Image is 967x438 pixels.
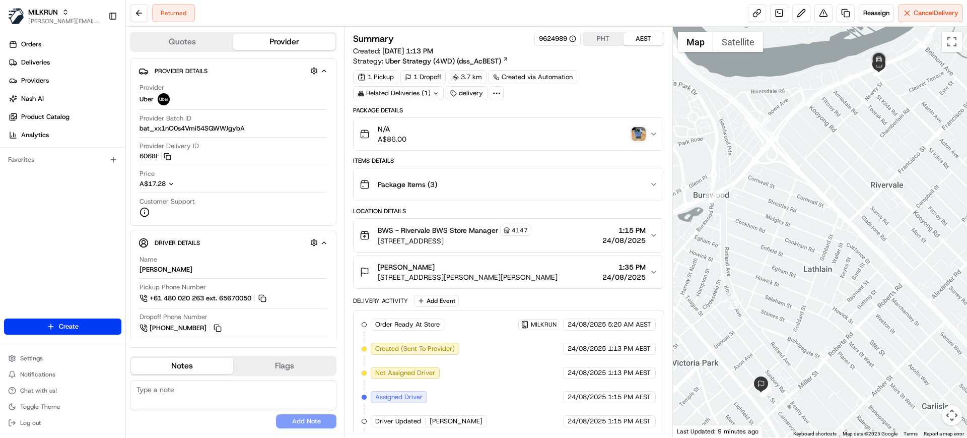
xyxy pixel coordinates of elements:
a: 💻API Documentation [81,142,166,160]
a: Nash AI [4,91,125,107]
a: 📗Knowledge Base [6,142,81,160]
span: N/A [378,124,406,134]
button: Settings [4,351,121,365]
div: 17 [873,65,884,76]
span: Provider [140,83,164,92]
span: Uber [140,95,154,104]
button: Start new chat [171,99,183,111]
div: 📗 [10,147,18,155]
a: Product Catalog [4,109,125,125]
span: Not Assigned Driver [375,368,435,378]
span: BWS - Rivervale BWS Store Manager [378,225,498,235]
button: Show satellite imagery [713,32,763,52]
div: 2 [873,65,884,76]
button: Toggle Theme [4,400,121,414]
span: +61 480 020 263 ext. 65670050 [150,294,251,303]
span: Deliveries [21,58,50,67]
span: Driver Updated [375,417,421,426]
a: Open this area in Google Maps (opens a new window) [675,424,709,437]
span: Product Catalog [21,112,70,121]
div: 9624989 [539,34,576,43]
div: 1 Pickup [353,70,398,84]
div: 💻 [85,147,93,155]
span: Provider Delivery ID [140,142,199,151]
img: 1736555255976-a54dd68f-1ca7-489b-9aae-adbdc363a1c4 [10,96,28,114]
span: Price [140,169,155,178]
div: Favorites [4,152,121,168]
img: Google [675,424,709,437]
input: Clear [26,65,166,76]
button: BWS - Rivervale BWS Store Manager4147[STREET_ADDRESS]1:15 PM24/08/2025 [354,219,663,252]
button: Provider Details [139,62,328,79]
span: 24/08/2025 [602,235,646,245]
a: Powered byPylon [71,170,122,178]
span: Provider Batch ID [140,114,191,123]
button: Quotes [131,34,233,50]
div: delivery [446,86,488,100]
button: [PERSON_NAME][STREET_ADDRESS][PERSON_NAME][PERSON_NAME]1:35 PM24/08/2025 [354,256,663,288]
button: Log out [4,416,121,430]
span: 24/08/2025 [568,393,606,402]
span: Created: [353,46,433,56]
div: 4 [804,95,815,106]
img: Nash [10,10,30,30]
span: Reassign [863,9,889,18]
span: A$17.28 [140,179,166,188]
a: [PHONE_NUMBER] [140,323,223,334]
button: MILKRUNMILKRUN[PERSON_NAME][EMAIL_ADDRESS][DOMAIN_NAME] [4,4,104,28]
div: Location Details [353,207,664,215]
span: Pylon [100,171,122,178]
div: Last Updated: 9 minutes ago [673,425,763,437]
button: Notes [131,358,233,374]
span: Chat with us! [20,387,57,395]
h3: Summary [353,34,394,43]
span: Provider Details [155,67,208,75]
button: [PERSON_NAME][EMAIL_ADDRESS][DOMAIN_NAME] [28,17,100,25]
div: 14 [757,144,768,155]
span: [STREET_ADDRESS] [378,236,531,246]
span: Assigned Driver [375,393,423,402]
a: Orders [4,36,125,52]
a: Uber Strategy (4WD) (dss_AcBEST) [385,56,509,66]
img: MILKRUN [8,8,24,24]
span: 1:15 PM AEST [608,417,651,426]
div: 6 [725,292,736,303]
div: 13 [706,193,717,204]
button: Toggle fullscreen view [942,32,962,52]
span: Analytics [21,131,49,140]
span: Providers [21,76,49,85]
span: Knowledge Base [20,146,77,156]
img: photo_proof_of_delivery image [632,127,646,141]
img: uber-new-logo.jpeg [158,93,170,105]
button: N/AA$86.00photo_proof_of_delivery image [354,118,663,150]
span: 4147 [512,226,528,234]
span: Package Items ( 3 ) [378,179,437,190]
div: 15 [760,114,771,126]
div: 1 [922,34,933,45]
span: Create [59,322,79,331]
span: [PHONE_NUMBER] [150,324,206,333]
button: CancelDelivery [898,4,963,22]
div: 5 [713,187,724,198]
div: We're available if you need us! [34,106,127,114]
div: 12 [728,298,739,309]
a: Created via Automation [489,70,577,84]
button: 606BF [140,152,171,161]
span: Cancel Delivery [914,9,958,18]
div: [PERSON_NAME] [140,265,192,274]
button: Flags [233,358,335,374]
span: [DATE] 1:13 PM [382,46,433,55]
span: [STREET_ADDRESS][PERSON_NAME][PERSON_NAME] [378,272,558,282]
span: Notifications [20,370,55,379]
button: A$17.28 [140,179,228,189]
span: Created (Sent To Provider) [375,344,455,353]
a: +61 480 020 263 ext. 65670050 [140,293,268,304]
button: Provider [233,34,335,50]
div: 1 Dropoff [400,70,446,84]
span: [PERSON_NAME] [378,262,435,272]
span: 1:35 PM [602,262,646,272]
div: 8 [759,385,770,396]
span: 24/08/2025 [568,368,606,378]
